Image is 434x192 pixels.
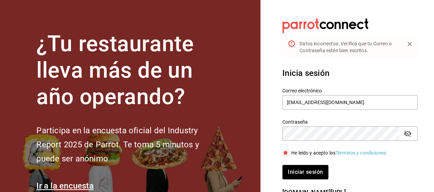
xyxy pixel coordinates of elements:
button: Iniciar sesión [282,165,328,179]
h1: ¿Tu restaurante lleva más de un año operando? [36,31,222,110]
label: Correo electrónico [282,88,418,93]
button: passwordField [402,128,413,139]
label: Contraseña [282,120,418,124]
div: He leído y acepto los [291,149,387,157]
h2: Participa en la encuesta oficial del Industry Report 2025 de Parrot. Te toma 5 minutos y puede se... [36,124,222,166]
h3: Inicia sesión [282,67,418,79]
a: Términos y condiciones. [336,150,387,156]
input: Ingresa tu correo electrónico [282,95,418,110]
button: Close [404,39,415,49]
a: Ir a la encuesta [36,181,94,191]
div: Datos incorrectos. Verifica que tu Correo o Contraseña estén bien escritos. [300,37,399,57]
